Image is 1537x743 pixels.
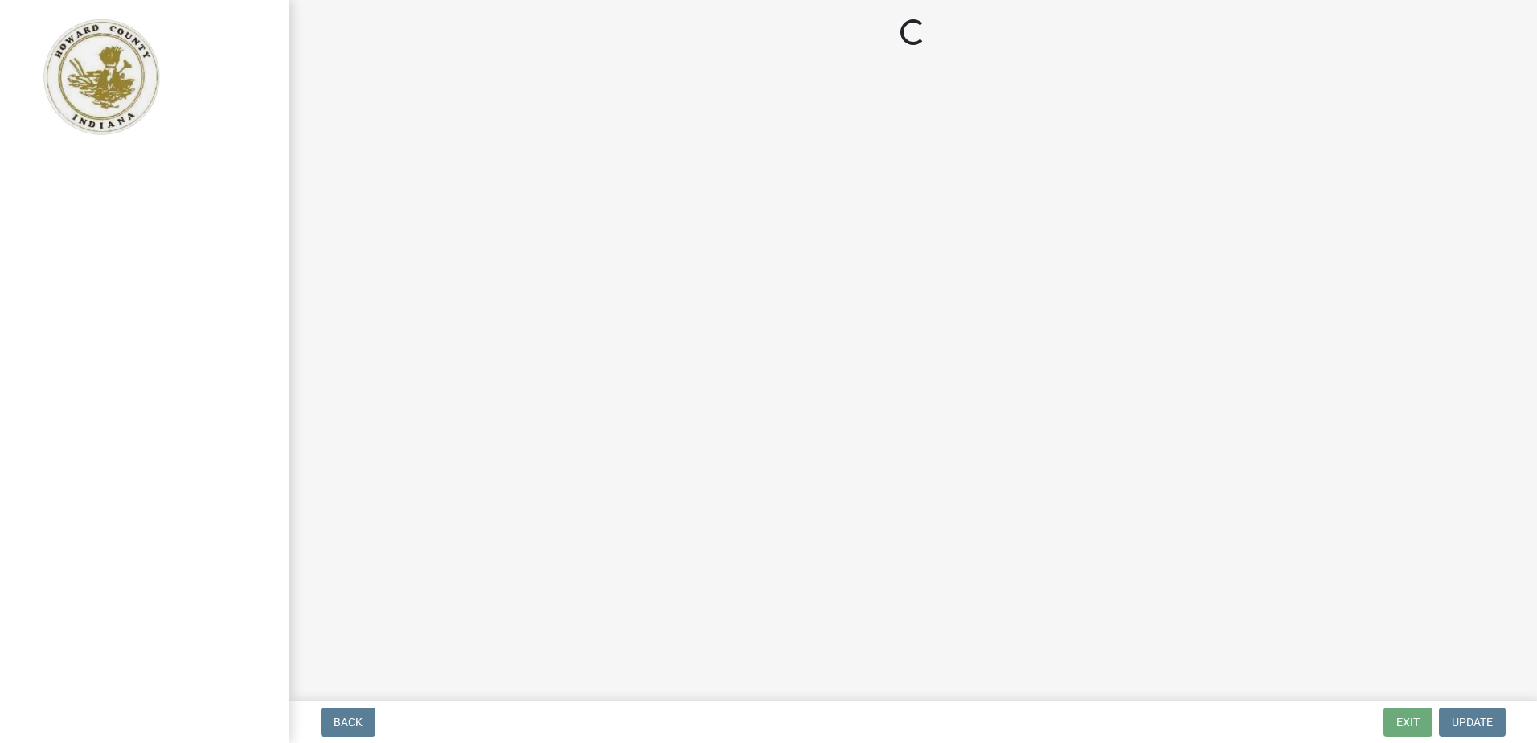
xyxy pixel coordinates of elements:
[32,17,170,138] img: Howard County, Indiana
[1452,716,1493,729] span: Update
[321,708,375,737] button: Back
[334,716,363,729] span: Back
[1383,708,1432,737] button: Exit
[1439,708,1506,737] button: Update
